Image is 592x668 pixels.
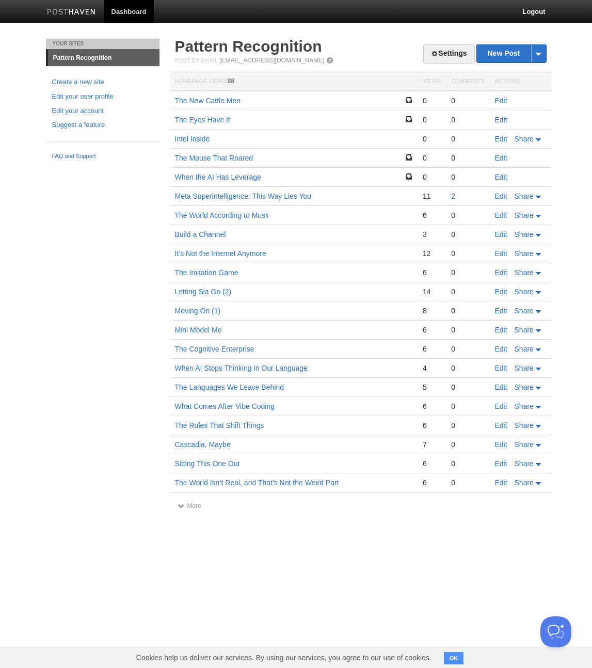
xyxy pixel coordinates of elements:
[451,440,484,449] div: 0
[451,211,484,220] div: 0
[423,172,441,182] div: 0
[175,249,266,258] a: It’s Not the Internet Anymore
[228,77,234,85] span: 88
[175,421,264,430] a: The Rules That Shift Things
[495,154,507,162] a: Edit
[515,479,534,487] span: Share
[175,288,232,296] a: Letting Sia Go (2)
[219,57,324,64] a: [EMAIL_ADDRESS][DOMAIN_NAME]
[451,421,484,430] div: 0
[423,478,441,487] div: 6
[451,153,484,163] div: 0
[170,72,418,91] th: Homepage Views
[515,402,534,410] span: Share
[451,325,484,335] div: 0
[451,306,484,315] div: 0
[477,44,546,62] a: New Post
[451,192,455,200] a: 2
[175,154,253,162] a: The Mouse That Roared
[423,44,474,63] a: Settings
[515,211,534,219] span: Share
[451,249,484,258] div: 0
[423,115,441,124] div: 0
[175,211,269,219] a: The World According to Musk
[515,326,534,334] span: Share
[495,249,507,258] a: Edit
[423,402,441,411] div: 6
[175,383,284,391] a: The Languages We Leave Behind
[515,192,534,200] span: Share
[515,230,534,238] span: Share
[495,192,507,200] a: Edit
[515,421,534,430] span: Share
[515,345,534,353] span: Share
[495,364,507,372] a: Edit
[495,326,507,334] a: Edit
[52,77,153,88] a: Create a new site
[495,288,507,296] a: Edit
[515,268,534,277] span: Share
[175,440,231,449] a: Cascadia, Maybe
[126,647,442,668] span: Cookies help us deliver our services. By using our services, you agree to our use of cookies.
[175,479,339,487] a: The World Isn’t Real, and That’s Not the Weird Part
[451,115,484,124] div: 0
[451,172,484,182] div: 0
[423,192,441,201] div: 11
[175,326,222,334] a: Mini Model Me
[423,134,441,144] div: 0
[495,459,507,468] a: Edit
[175,459,240,468] a: Sitting This One Out
[515,249,534,258] span: Share
[495,116,507,124] a: Edit
[451,287,484,296] div: 0
[495,211,507,219] a: Edit
[178,502,201,510] a: More
[52,91,153,102] a: Edit your user profile
[423,249,441,258] div: 12
[48,50,159,66] a: Pattern Recognition
[495,402,507,410] a: Edit
[451,402,484,411] div: 0
[52,120,153,131] a: Suggest a feature
[418,72,446,91] th: Views
[515,383,534,391] span: Share
[46,39,159,49] li: Your Sites
[515,307,534,315] span: Share
[495,97,507,105] a: Edit
[423,230,441,239] div: 3
[451,478,484,487] div: 0
[52,152,153,161] a: FAQ and Support
[495,440,507,449] a: Edit
[175,116,230,124] a: The Eyes Have It
[175,173,261,181] a: When the AI Has Leverage
[540,616,571,647] iframe: Help Scout Beacon - Open
[515,135,534,143] span: Share
[175,192,312,200] a: Meta Superintelligence: This Way Lies You
[175,345,254,353] a: The Cognitive Enterprise
[175,307,221,315] a: Moving On (1)
[451,459,484,468] div: 0
[490,72,552,91] th: Actions
[423,344,441,354] div: 6
[423,440,441,449] div: 7
[495,383,507,391] a: Edit
[423,287,441,296] div: 14
[495,479,507,487] a: Edit
[451,134,484,144] div: 0
[423,211,441,220] div: 6
[446,72,489,91] th: Comments
[515,459,534,468] span: Share
[175,57,218,63] span: Post by Email
[495,307,507,315] a: Edit
[423,153,441,163] div: 0
[175,230,226,238] a: Build a Channel
[451,96,484,105] div: 0
[175,364,308,372] a: When AI Stops Thinking in Our Language
[175,268,238,277] a: The Imitation Game
[47,9,96,17] img: Posthaven-bar
[423,96,441,105] div: 0
[495,268,507,277] a: Edit
[495,173,507,181] a: Edit
[175,402,275,410] a: What Comes After Vibe Coding
[175,97,241,105] a: The New Cattle Men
